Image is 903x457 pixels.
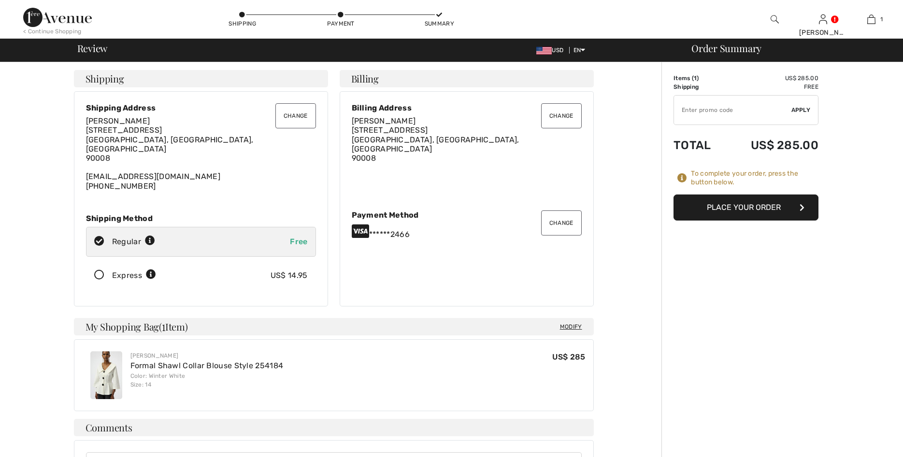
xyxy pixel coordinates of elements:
[694,75,697,82] span: 1
[541,103,582,128] button: Change
[674,74,725,83] td: Items ( )
[725,74,818,83] td: US$ 285.00
[560,322,582,332] span: Modify
[771,14,779,25] img: search the website
[819,14,827,24] a: Sign In
[290,237,307,246] span: Free
[536,47,552,55] img: US Dollar
[23,8,92,27] img: 1ère Avenue
[86,74,124,83] span: Shipping
[86,214,316,223] div: Shipping Method
[799,28,846,38] div: [PERSON_NAME]
[674,83,725,91] td: Shipping
[112,236,155,248] div: Regular
[541,210,582,235] button: Change
[352,103,582,112] div: Billing Address
[74,419,594,436] h4: Comments
[86,116,150,125] span: [PERSON_NAME]
[74,318,594,335] h4: My Shopping Bag
[130,372,284,389] div: Color: Winter White Size: 14
[86,103,316,112] div: Shipping Address
[867,14,875,25] img: My Bag
[159,320,187,333] span: ( Item)
[86,125,254,163] span: [STREET_ADDRESS] [GEOGRAPHIC_DATA], [GEOGRAPHIC_DATA], [GEOGRAPHIC_DATA] 90008
[819,14,827,25] img: My Info
[228,19,257,28] div: Shipping
[90,351,122,399] img: Formal Shawl Collar Blouse Style 254184
[691,169,818,187] div: To complete your order, press the button below.
[536,47,567,54] span: USD
[86,116,316,191] div: [EMAIL_ADDRESS][DOMAIN_NAME] [PHONE_NUMBER]
[77,43,108,53] span: Review
[880,15,883,24] span: 1
[326,19,355,28] div: Payment
[351,74,379,83] span: Billing
[162,319,165,332] span: 1
[112,270,156,281] div: Express
[130,351,284,360] div: [PERSON_NAME]
[352,210,582,220] div: Payment Method
[352,125,519,163] span: [STREET_ADDRESS] [GEOGRAPHIC_DATA], [GEOGRAPHIC_DATA], [GEOGRAPHIC_DATA] 90008
[573,47,586,54] span: EN
[674,96,791,125] input: Promo code
[425,19,454,28] div: Summary
[552,352,585,361] span: US$ 285
[725,129,818,162] td: US$ 285.00
[275,103,316,128] button: Change
[23,27,82,36] div: < Continue Shopping
[680,43,897,53] div: Order Summary
[847,14,895,25] a: 1
[791,106,811,114] span: Apply
[674,194,818,221] button: Place Your Order
[352,116,416,125] span: [PERSON_NAME]
[674,129,725,162] td: Total
[271,270,308,281] div: US$ 14.95
[130,361,284,370] a: Formal Shawl Collar Blouse Style 254184
[725,83,818,91] td: Free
